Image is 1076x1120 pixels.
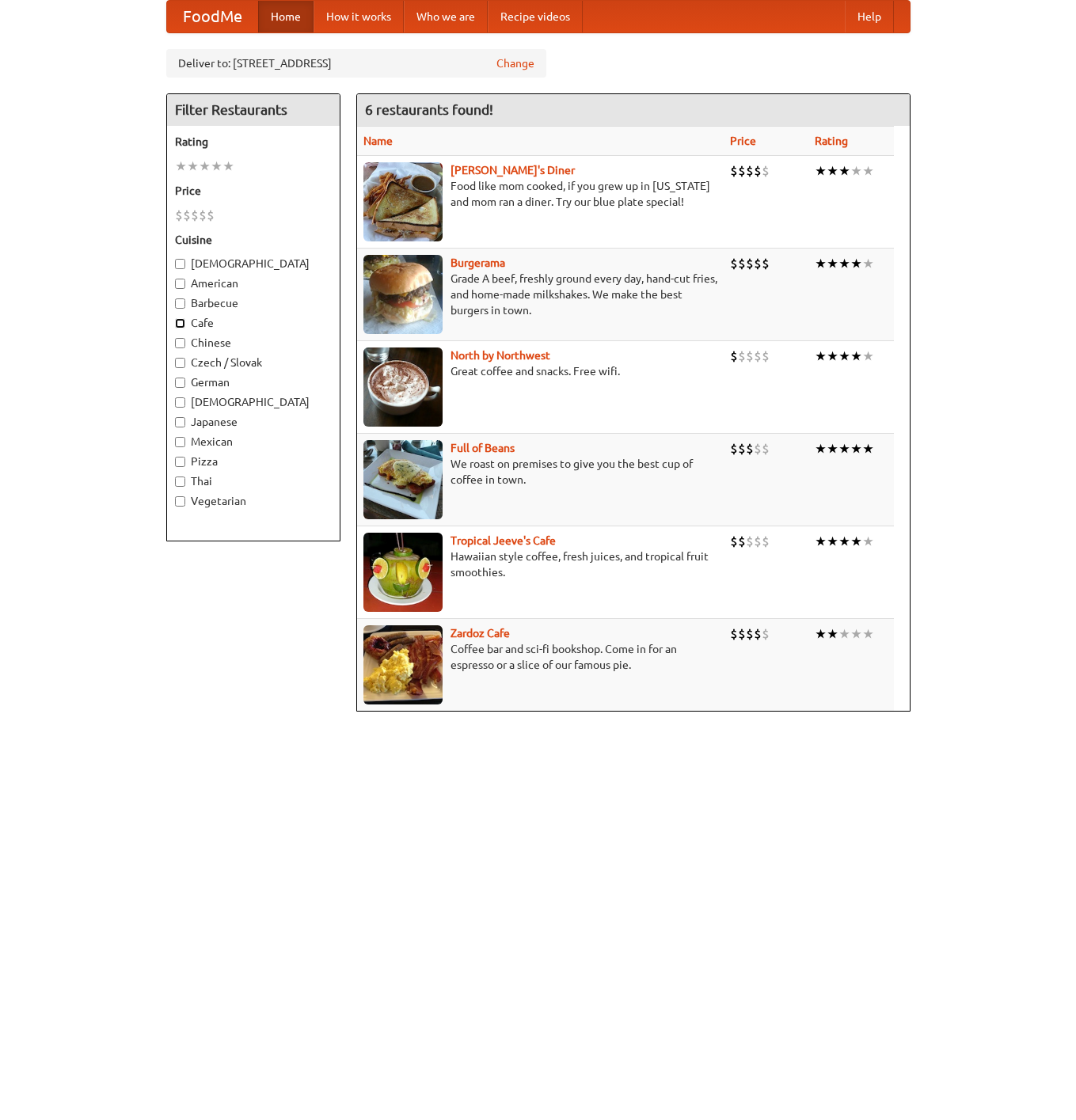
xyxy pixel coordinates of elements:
[862,255,874,272] li: ★
[862,533,874,550] li: ★
[363,347,443,427] img: north.jpg
[363,456,717,488] p: We roast on premises to give you the best cup of coffee in town.
[746,533,754,550] li: $
[175,207,183,224] li: $
[838,255,850,272] li: ★
[175,496,185,507] input: Vegetarian
[746,440,754,457] li: $
[827,533,838,550] li: ★
[862,625,874,643] li: ★
[730,135,756,147] a: Price
[207,207,215,224] li: $
[175,232,332,248] h5: Cuisine
[175,318,185,328] input: Cafe
[827,625,838,643] li: ★
[730,440,738,457] li: $
[404,1,488,32] a: Who we are
[838,533,850,550] li: ★
[738,162,746,180] li: $
[175,256,332,271] label: [DEMOGRAPHIC_DATA]
[762,440,770,457] li: $
[451,627,510,640] a: Zardoz Cafe
[363,440,443,519] img: beans.jpg
[167,94,340,126] h4: Filter Restaurants
[175,378,185,388] input: German
[363,178,717,210] p: Food like mom cooked, if you grew up in [US_STATE] and mom ran a diner. Try our blue plate special!
[762,625,770,643] li: $
[451,256,505,269] a: Burgerama
[815,347,827,365] li: ★
[451,164,575,177] a: [PERSON_NAME]'s Diner
[754,440,762,457] li: $
[762,162,770,180] li: $
[175,275,332,291] label: American
[167,1,258,32] a: FoodMe
[191,207,199,224] li: $
[451,349,550,362] a: North by Northwest
[175,335,332,351] label: Chinese
[451,534,556,547] a: Tropical Jeeve's Cafe
[175,374,332,390] label: German
[862,347,874,365] li: ★
[730,625,738,643] li: $
[815,255,827,272] li: ★
[363,625,443,704] img: zardoz.jpg
[850,347,862,365] li: ★
[496,55,534,71] a: Change
[175,493,332,509] label: Vegetarian
[738,255,746,272] li: $
[838,625,850,643] li: ★
[175,279,185,289] input: American
[175,358,185,368] input: Czech / Slovak
[175,183,332,199] h5: Price
[175,434,332,450] label: Mexican
[175,476,185,487] input: Thai
[845,1,894,32] a: Help
[754,533,762,550] li: $
[827,347,838,365] li: ★
[738,533,746,550] li: $
[754,625,762,643] li: $
[746,347,754,365] li: $
[175,417,185,427] input: Japanese
[363,641,717,673] p: Coffee bar and sci-fi bookshop. Come in for an espresso or a slice of our famous pie.
[827,255,838,272] li: ★
[850,440,862,457] li: ★
[838,440,850,457] li: ★
[175,315,332,331] label: Cafe
[850,533,862,550] li: ★
[488,1,583,32] a: Recipe videos
[175,355,332,370] label: Czech / Slovak
[762,347,770,365] li: $
[175,454,332,469] label: Pizza
[815,533,827,550] li: ★
[363,363,717,379] p: Great coffee and snacks. Free wifi.
[363,162,443,241] img: sallys.jpg
[183,207,191,224] li: $
[199,207,207,224] li: $
[175,259,185,269] input: [DEMOGRAPHIC_DATA]
[815,135,848,147] a: Rating
[363,255,443,334] img: burgerama.jpg
[838,347,850,365] li: ★
[730,347,738,365] li: $
[815,162,827,180] li: ★
[258,1,314,32] a: Home
[175,414,332,430] label: Japanese
[363,549,717,580] p: Hawaiian style coffee, fresh juices, and tropical fruit smoothies.
[838,162,850,180] li: ★
[365,102,493,117] ng-pluralize: 6 restaurants found!
[222,158,234,175] li: ★
[730,162,738,180] li: $
[762,255,770,272] li: $
[175,295,332,311] label: Barbecue
[746,162,754,180] li: $
[314,1,404,32] a: How it works
[363,533,443,612] img: jeeves.jpg
[754,162,762,180] li: $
